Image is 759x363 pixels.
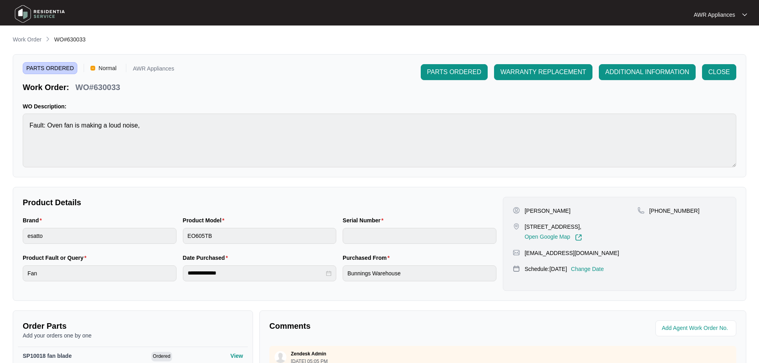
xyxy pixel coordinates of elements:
[23,114,736,167] textarea: Fault: Oven fan is making a loud noise,
[151,352,172,361] span: Ordered
[13,35,41,43] p: Work Order
[183,228,337,244] input: Product Model
[662,324,732,333] input: Add Agent Work Order No.
[23,82,69,93] p: Work Order:
[343,216,386,224] label: Serial Number
[23,102,736,110] p: WO Description:
[343,228,496,244] input: Serial Number
[23,228,177,244] input: Brand
[649,207,700,215] p: [PHONE_NUMBER]
[343,254,393,262] label: Purchased From
[575,234,582,241] img: Link-External
[275,351,286,363] img: user.svg
[513,249,520,256] img: map-pin
[571,265,604,273] p: Change Date
[133,66,174,74] p: AWR Appliances
[23,353,72,359] span: SP10018 fan blade
[75,82,120,93] p: WO#630033
[45,36,51,42] img: chevron-right
[23,265,177,281] input: Product Fault or Query
[183,254,231,262] label: Date Purchased
[183,216,228,224] label: Product Model
[494,64,592,80] button: WARRANTY REPLACEMENT
[23,62,77,74] span: PARTS ORDERED
[525,223,582,231] p: [STREET_ADDRESS],
[23,332,243,339] p: Add your orders one by one
[525,265,567,273] p: Schedule: [DATE]
[599,64,696,80] button: ADDITIONAL INFORMATION
[605,67,689,77] span: ADDITIONAL INFORMATION
[513,223,520,230] img: map-pin
[95,62,120,74] span: Normal
[500,67,586,77] span: WARRANTY REPLACEMENT
[525,234,582,241] a: Open Google Map
[513,207,520,214] img: user-pin
[525,249,619,257] p: [EMAIL_ADDRESS][DOMAIN_NAME]
[23,320,243,332] p: Order Parts
[637,207,645,214] img: map-pin
[23,197,496,208] p: Product Details
[54,36,86,43] span: WO#630033
[269,320,497,332] p: Comments
[188,269,325,277] input: Date Purchased
[11,35,43,44] a: Work Order
[291,351,326,357] p: Zendesk Admin
[343,265,496,281] input: Purchased From
[694,11,735,19] p: AWR Appliances
[708,67,730,77] span: CLOSE
[230,352,243,360] p: View
[702,64,736,80] button: CLOSE
[513,265,520,272] img: map-pin
[12,2,68,26] img: residentia service logo
[23,216,45,224] label: Brand
[421,64,488,80] button: PARTS ORDERED
[525,207,571,215] p: [PERSON_NAME]
[23,254,90,262] label: Product Fault or Query
[427,67,481,77] span: PARTS ORDERED
[742,13,747,17] img: dropdown arrow
[90,66,95,71] img: Vercel Logo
